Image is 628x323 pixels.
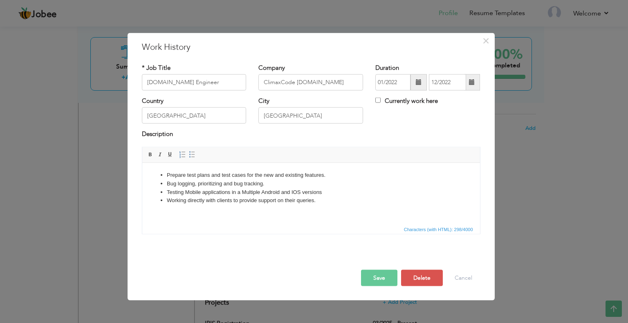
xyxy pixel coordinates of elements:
[446,270,480,286] button: Cancel
[258,97,269,105] label: City
[188,150,197,159] a: Insert/Remove Bulleted List
[142,63,170,72] label: * Job Title
[146,150,155,159] a: Bold
[258,63,285,72] label: Company
[142,97,164,105] label: Country
[402,225,475,233] div: Statistics
[142,163,480,224] iframe: Rich Text Editor, workEditor
[142,130,173,138] label: Description
[156,150,165,159] a: Italic
[375,74,410,91] input: From
[166,150,175,159] a: Underline
[142,41,480,53] h3: Work History
[375,98,381,103] input: Currently work here
[429,74,466,91] input: Present
[401,270,443,286] button: Delete
[375,97,438,105] label: Currently work here
[361,270,397,286] button: Save
[480,34,493,47] button: Close
[375,63,399,72] label: Duration
[482,33,489,48] span: ×
[178,150,187,159] a: Insert/Remove Numbered List
[402,225,475,233] span: Characters (with HTML): 298/4000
